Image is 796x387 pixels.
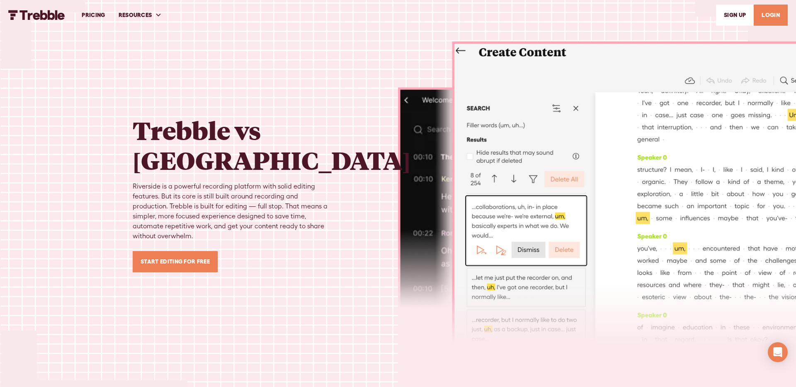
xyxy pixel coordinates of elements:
[133,251,218,272] a: Start Editing for Free
[133,115,410,175] h1: Trebble vs [GEOGRAPHIC_DATA]
[716,5,754,26] a: SIGn UP
[754,5,788,26] a: LOGIN
[112,1,169,29] div: RESOURCES
[768,342,788,362] div: Open Intercom Messenger
[133,181,332,241] div: Riverside is a powerful recording platform with solid editing features. But its core is still bui...
[75,1,112,29] a: PRICING
[119,11,152,19] div: RESOURCES
[8,10,65,20] a: home
[8,10,65,20] img: Trebble FM Logo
